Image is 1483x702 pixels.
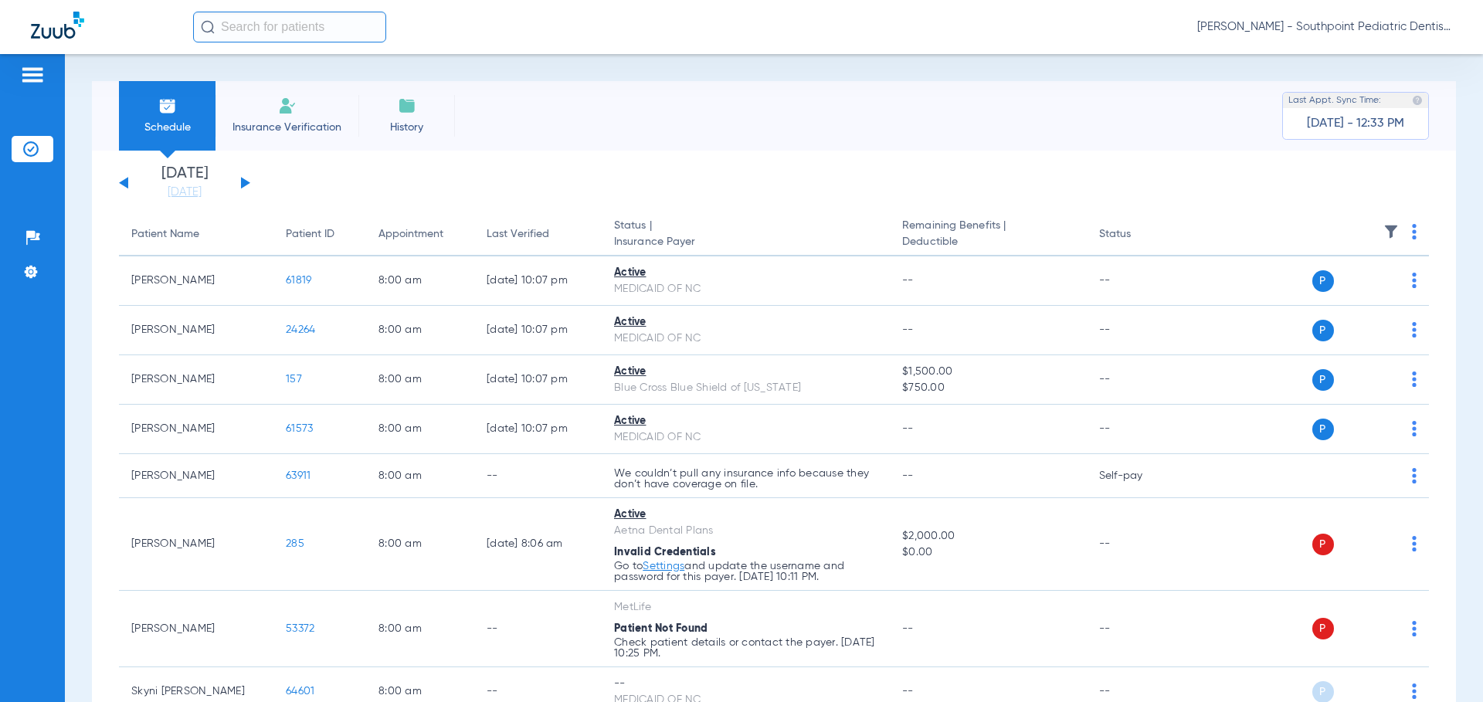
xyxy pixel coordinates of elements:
[119,405,273,454] td: [PERSON_NAME]
[614,265,877,281] div: Active
[614,429,877,446] div: MEDICAID OF NC
[1087,498,1191,591] td: --
[1312,320,1334,341] span: P
[1197,19,1452,35] span: [PERSON_NAME] - Southpoint Pediatric Dentistry
[119,498,273,591] td: [PERSON_NAME]
[286,374,302,385] span: 157
[286,226,334,242] div: Patient ID
[474,355,602,405] td: [DATE] 10:07 PM
[1087,256,1191,306] td: --
[1412,322,1417,337] img: group-dot-blue.svg
[614,507,877,523] div: Active
[286,538,304,549] span: 285
[614,637,877,659] p: Check patient details or contact the payer. [DATE] 10:25 PM.
[286,423,313,434] span: 61573
[614,364,877,380] div: Active
[278,97,297,115] img: Manual Insurance Verification
[1412,371,1417,387] img: group-dot-blue.svg
[201,20,215,34] img: Search Icon
[474,405,602,454] td: [DATE] 10:07 PM
[286,470,311,481] span: 63911
[20,66,45,84] img: hamburger-icon
[474,306,602,355] td: [DATE] 10:07 PM
[1087,454,1191,498] td: Self-pay
[614,314,877,331] div: Active
[138,185,231,200] a: [DATE]
[602,213,890,256] th: Status |
[474,591,602,667] td: --
[902,528,1074,544] span: $2,000.00
[902,686,914,697] span: --
[1412,468,1417,483] img: group-dot-blue.svg
[614,623,708,634] span: Patient Not Found
[366,306,474,355] td: 8:00 AM
[902,275,914,286] span: --
[902,544,1074,561] span: $0.00
[614,468,877,490] p: We couldn’t pull any insurance info because they don’t have coverage on file.
[31,12,84,39] img: Zuub Logo
[119,256,273,306] td: [PERSON_NAME]
[474,498,602,591] td: [DATE] 8:06 AM
[158,97,177,115] img: Schedule
[902,324,914,335] span: --
[286,686,314,697] span: 64601
[131,226,199,242] div: Patient Name
[370,120,443,135] span: History
[902,423,914,434] span: --
[487,226,589,242] div: Last Verified
[1412,273,1417,288] img: group-dot-blue.svg
[614,523,877,539] div: Aetna Dental Plans
[1312,618,1334,639] span: P
[1412,621,1417,636] img: group-dot-blue.svg
[1087,213,1191,256] th: Status
[1312,270,1334,292] span: P
[1288,93,1381,108] span: Last Appt. Sync Time:
[1383,224,1399,239] img: filter.svg
[1087,591,1191,667] td: --
[1312,419,1334,440] span: P
[286,226,354,242] div: Patient ID
[1412,683,1417,699] img: group-dot-blue.svg
[1087,306,1191,355] td: --
[366,405,474,454] td: 8:00 AM
[614,380,877,396] div: Blue Cross Blue Shield of [US_STATE]
[378,226,443,242] div: Appointment
[1312,534,1334,555] span: P
[902,234,1074,250] span: Deductible
[286,623,314,634] span: 53372
[614,281,877,297] div: MEDICAID OF NC
[1412,536,1417,551] img: group-dot-blue.svg
[1087,355,1191,405] td: --
[138,166,231,200] li: [DATE]
[366,591,474,667] td: 8:00 AM
[487,226,549,242] div: Last Verified
[131,120,204,135] span: Schedule
[902,364,1074,380] span: $1,500.00
[193,12,386,42] input: Search for patients
[614,561,877,582] p: Go to and update the username and password for this payer. [DATE] 10:11 PM.
[1307,116,1404,131] span: [DATE] - 12:33 PM
[614,413,877,429] div: Active
[1087,405,1191,454] td: --
[366,454,474,498] td: 8:00 AM
[1412,95,1423,106] img: last sync help info
[398,97,416,115] img: History
[131,226,261,242] div: Patient Name
[366,355,474,405] td: 8:00 AM
[286,275,311,286] span: 61819
[119,591,273,667] td: [PERSON_NAME]
[614,599,877,616] div: MetLife
[890,213,1086,256] th: Remaining Benefits |
[119,306,273,355] td: [PERSON_NAME]
[1312,369,1334,391] span: P
[227,120,347,135] span: Insurance Verification
[474,454,602,498] td: --
[614,547,716,558] span: Invalid Credentials
[902,623,914,634] span: --
[614,234,877,250] span: Insurance Payer
[378,226,462,242] div: Appointment
[902,470,914,481] span: --
[286,324,315,335] span: 24264
[366,498,474,591] td: 8:00 AM
[1412,421,1417,436] img: group-dot-blue.svg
